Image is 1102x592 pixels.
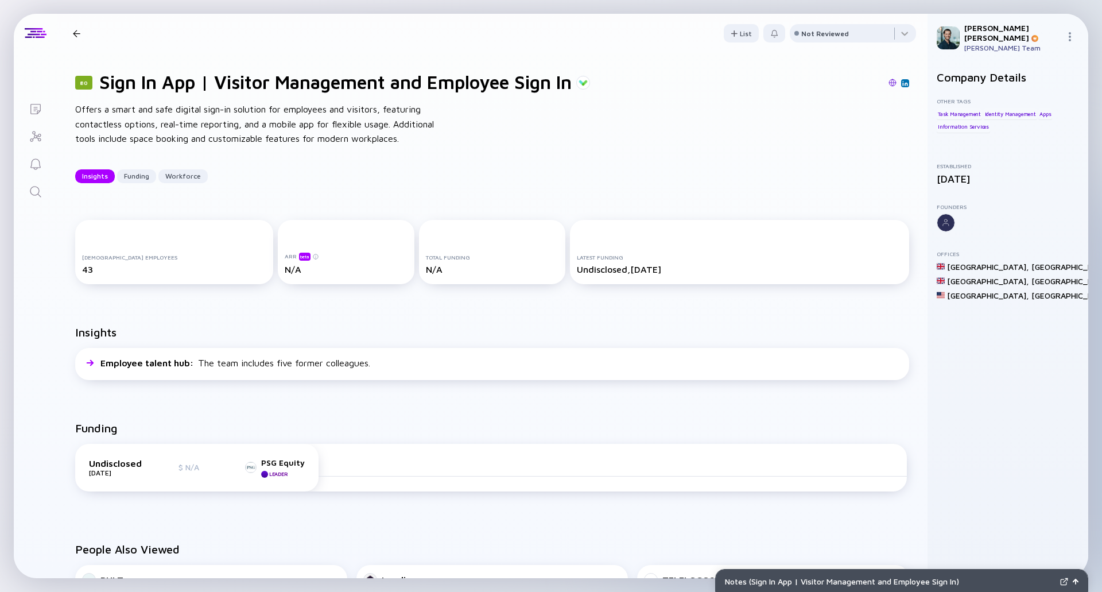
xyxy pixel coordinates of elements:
div: Offices [937,250,1079,257]
a: Search [14,177,57,204]
div: 43 [82,264,266,274]
h1: Sign In App | Visitor Management and Employee Sign In [99,71,572,93]
span: Employee talent hub : [100,358,196,368]
div: N/A [285,264,408,274]
div: N/A [426,264,559,274]
div: Undisclosed, [DATE] [577,264,902,274]
div: Identity Management [984,108,1037,119]
div: Not Reviewed [801,29,849,38]
div: Founders [937,203,1079,210]
h2: Insights [75,326,117,339]
img: Open Notes [1073,579,1078,585]
h2: People Also Viewed [75,543,909,556]
button: Funding [117,169,156,183]
div: [PERSON_NAME] [PERSON_NAME] [964,23,1061,42]
img: United Kingdom Flag [937,277,945,285]
img: Sign In App | Visitor Management and Employee Sign In Linkedin Page [902,80,908,86]
div: Funding [117,167,156,185]
div: Lendis [382,575,410,585]
img: United States Flag [937,291,945,299]
img: Hector Profile Picture [937,26,960,49]
div: $ N/A [179,462,213,472]
div: Notes ( Sign In App | Visitor Management and Employee Sign In ) [725,576,1056,586]
div: [GEOGRAPHIC_DATA] , [947,276,1029,286]
a: Reminders [14,149,57,177]
button: List [724,24,759,42]
div: Apps [1038,108,1052,119]
div: 80 [75,76,92,90]
div: [DATE] [89,469,146,477]
img: United Kingdom Flag [937,262,945,270]
div: Workforce [158,167,208,185]
div: Leader [269,471,288,477]
button: Workforce [158,169,208,183]
div: [PERSON_NAME] Team [964,44,1061,52]
h2: Company Details [937,71,1079,84]
img: Sign In App | Visitor Management and Employee Sign In Website [888,79,897,87]
img: Expand Notes [1060,578,1068,586]
div: ARR [285,252,408,261]
div: PSG Equity [261,458,305,467]
div: The team includes five former colleagues. [100,358,370,368]
div: PULT [100,575,123,585]
a: Investor Map [14,122,57,149]
div: [DEMOGRAPHIC_DATA] Employees [82,254,266,261]
div: Task Management [937,108,982,119]
div: Established [937,162,1079,169]
div: Total Funding [426,254,559,261]
div: Insights [75,167,115,185]
div: Latest Funding [577,254,902,261]
div: [GEOGRAPHIC_DATA] , [947,291,1029,300]
h2: Funding [75,421,118,435]
img: Menu [1065,32,1074,41]
div: [DATE] [937,173,1079,185]
div: List [724,25,759,42]
div: Offers a smart and safe digital sign-in solution for employees and visitors, featuring contactles... [75,102,443,146]
button: Insights [75,169,115,183]
div: Undisclosed [89,458,146,469]
div: Other Tags [937,98,1079,105]
div: TELELOGOS [662,575,715,585]
a: Lists [14,94,57,122]
div: Information Services [937,121,990,133]
div: [GEOGRAPHIC_DATA] , [947,262,1029,272]
a: PSG EquityLeader [245,458,305,478]
div: beta [299,253,311,261]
